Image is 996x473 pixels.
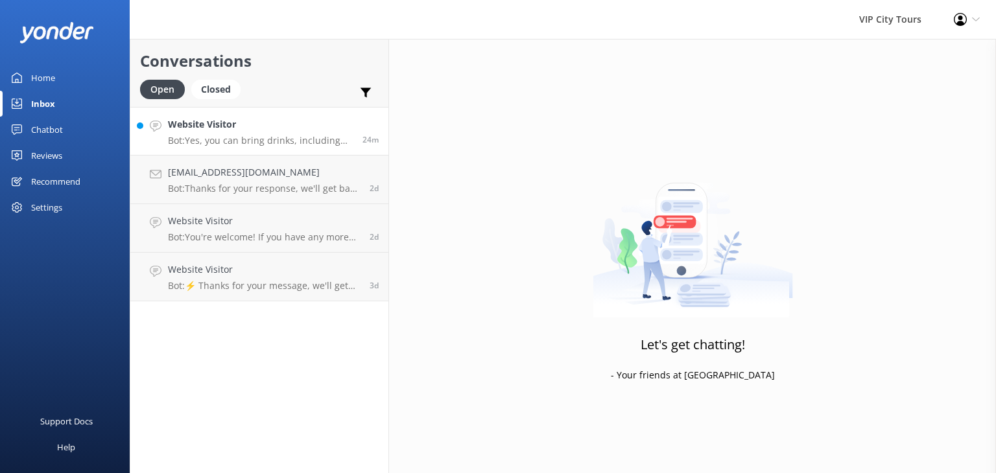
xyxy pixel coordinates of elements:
[168,280,360,292] p: Bot: ⚡ Thanks for your message, we'll get back to you as soon as we can. You're also welcome to k...
[168,231,360,243] p: Bot: You're welcome! If you have any more questions, feel free to ask.
[31,117,63,143] div: Chatbot
[362,134,379,145] span: Sep 28 2025 08:47am (UTC -06:00) America/Mexico_City
[57,434,75,460] div: Help
[641,334,745,355] h3: Let's get chatting!
[168,183,360,194] p: Bot: Thanks for your response, we'll get back to you as soon as we can during opening hours.
[40,408,93,434] div: Support Docs
[140,80,185,99] div: Open
[31,91,55,117] div: Inbox
[130,107,388,156] a: Website VisitorBot:Yes, you can bring drinks, including cocktails, on the bus. Just make sure to ...
[191,80,241,99] div: Closed
[370,183,379,194] span: Sep 26 2025 08:25am (UTC -06:00) America/Mexico_City
[130,204,388,253] a: Website VisitorBot:You're welcome! If you have any more questions, feel free to ask.2d
[593,156,793,317] img: artwork of a man stealing a conversation from at giant smartphone
[370,280,379,291] span: Sep 24 2025 11:39am (UTC -06:00) America/Mexico_City
[31,143,62,168] div: Reviews
[168,262,360,277] h4: Website Visitor
[611,368,775,382] p: - Your friends at [GEOGRAPHIC_DATA]
[31,194,62,220] div: Settings
[140,82,191,96] a: Open
[191,82,247,96] a: Closed
[31,168,80,194] div: Recommend
[168,117,353,132] h4: Website Visitor
[168,135,353,146] p: Bot: Yes, you can bring drinks, including cocktails, on the bus. Just make sure to hold onto them...
[370,231,379,242] span: Sep 25 2025 05:57pm (UTC -06:00) America/Mexico_City
[130,156,388,204] a: [EMAIL_ADDRESS][DOMAIN_NAME]Bot:Thanks for your response, we'll get back to you as soon as we can...
[168,165,360,179] h4: [EMAIL_ADDRESS][DOMAIN_NAME]
[19,22,94,43] img: yonder-white-logo.png
[140,49,379,73] h2: Conversations
[168,214,360,228] h4: Website Visitor
[130,253,388,301] a: Website VisitorBot:⚡ Thanks for your message, we'll get back to you as soon as we can. You're als...
[31,65,55,91] div: Home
